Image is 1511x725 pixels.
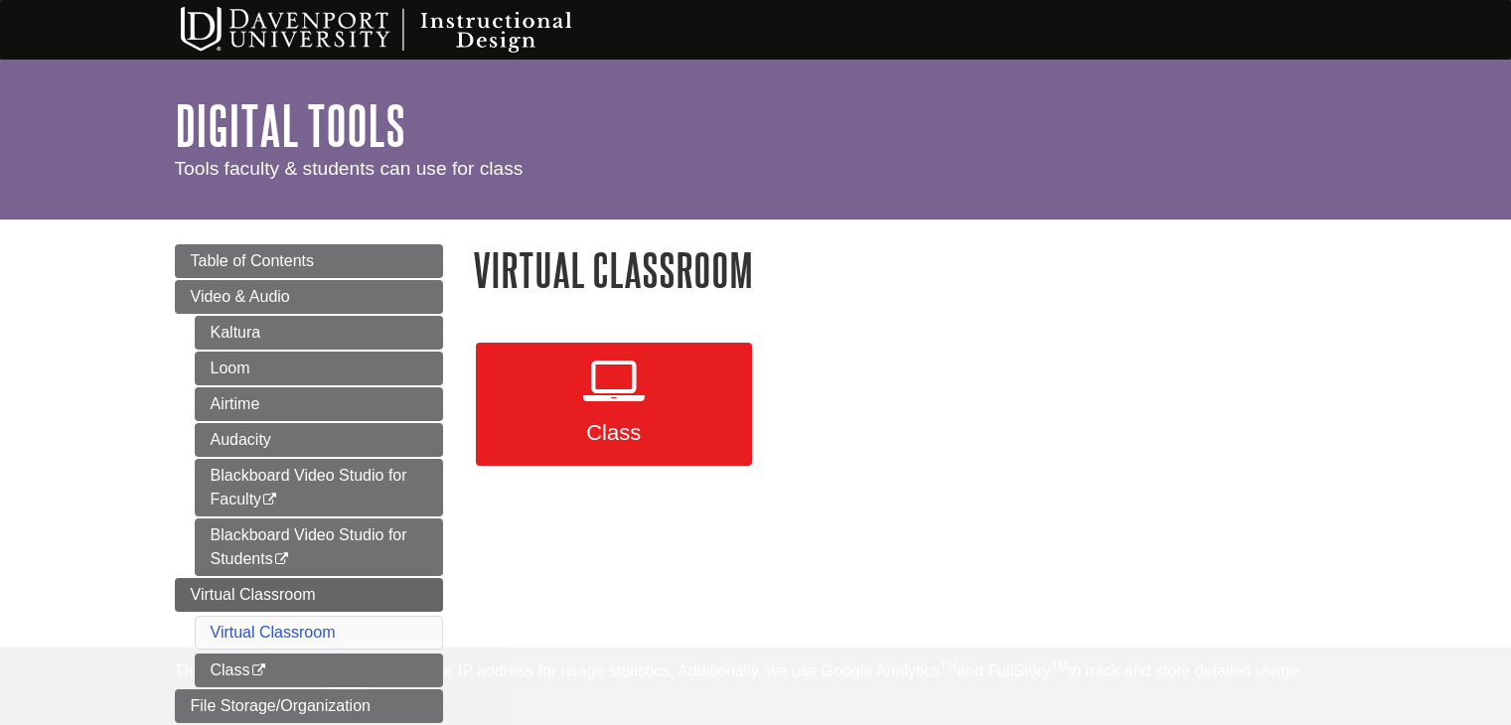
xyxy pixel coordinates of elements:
[175,244,443,278] a: Table of Contents
[191,252,315,269] span: Table of Contents
[476,343,752,466] a: Class
[273,553,290,566] i: This link opens in a new window
[191,288,290,305] span: Video & Audio
[195,518,443,576] a: Blackboard Video Studio for Students
[211,624,336,641] a: Virtual Classroom
[261,494,278,507] i: This link opens in a new window
[195,352,443,385] a: Loom
[165,5,642,55] img: Davenport University Instructional Design
[195,459,443,516] a: Blackboard Video Studio for Faculty
[195,387,443,421] a: Airtime
[195,316,443,350] a: Kaltura
[250,664,267,677] i: This link opens in a new window
[175,689,443,723] a: File Storage/Organization
[175,158,524,179] span: Tools faculty & students can use for class
[1051,659,1068,673] sup: TM
[195,653,443,687] a: Class
[473,244,1337,295] h1: Virtual Classroom
[175,94,405,156] a: Digital Tools
[175,578,443,612] a: Virtual Classroom
[195,423,443,457] a: Audacity
[191,697,371,714] span: File Storage/Organization
[191,586,316,603] span: Virtual Classroom
[175,280,443,314] a: Video & Audio
[491,420,737,446] span: Class
[940,659,957,673] sup: TM
[175,659,1337,713] div: This site uses cookies and records your IP address for usage statistics. Additionally, we use Goo...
